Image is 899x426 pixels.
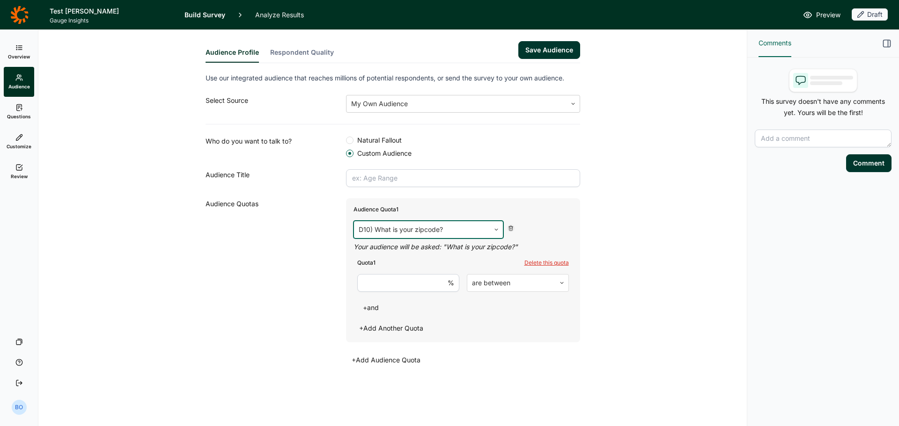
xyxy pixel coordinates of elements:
[8,83,30,90] span: Audience
[50,6,173,17] h1: Test [PERSON_NAME]
[759,30,791,57] button: Comments
[206,95,346,113] div: Select Source
[446,278,456,288] div: %
[357,259,376,267] div: Quota 1
[206,72,580,84] p: Use our integrated audience that reaches millions of potential respondents, or send the survey to...
[50,17,173,24] span: Gauge Insights
[7,143,31,150] span: Customize
[4,67,34,97] a: Audience
[270,48,334,63] button: Respondent Quality
[852,8,888,22] button: Draft
[759,37,791,49] span: Comments
[354,136,402,145] span: Natural Fallout
[803,9,840,21] a: Preview
[11,173,28,180] span: Review
[354,149,412,158] span: Custom Audience
[846,154,892,172] button: Comment
[206,136,346,158] div: Who do you want to talk to?
[4,127,34,157] a: Customize
[357,301,384,314] button: +and
[4,97,34,127] a: Questions
[12,400,27,415] div: BO
[354,322,429,335] button: +Add Another Quota
[852,8,888,21] div: Draft
[354,242,573,252] div: Your audience will be asked: " What is your zipcode? "
[346,169,580,187] input: ex: Age Range
[507,224,515,232] div: Delete Quota
[518,41,580,59] button: Save Audience
[346,354,426,367] button: +Add Audience Quota
[4,37,34,67] a: Overview
[7,113,31,120] span: Questions
[206,169,346,187] div: Audience Title
[755,96,892,118] p: This survey doesn't have any comments yet. Yours will be the first!
[4,157,34,187] a: Review
[524,259,569,267] div: Delete this quota
[816,9,840,21] span: Preview
[354,206,573,213] div: Audience Quota 1
[206,48,259,57] span: Audience Profile
[8,53,30,60] span: Overview
[206,198,346,367] div: Audience Quotas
